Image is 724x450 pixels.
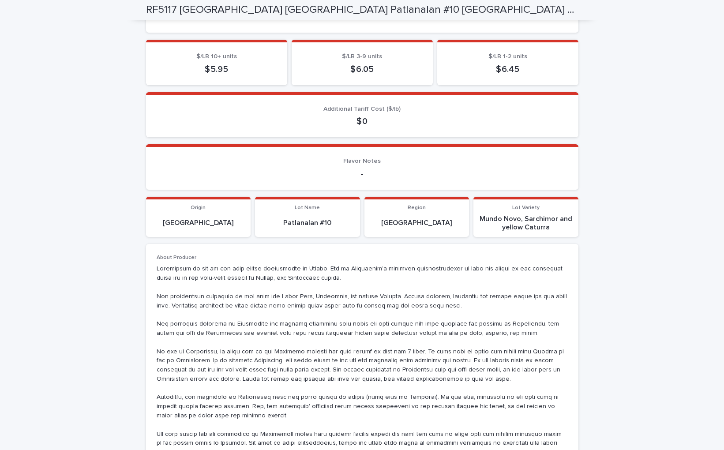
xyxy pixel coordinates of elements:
p: [GEOGRAPHIC_DATA] [370,219,464,227]
p: $ 0 [157,116,568,127]
span: Flavor Notes [343,158,381,164]
p: Mundo Novo, Sarchimor and yellow Caturra [479,215,573,232]
p: $ 6.05 [302,64,422,75]
p: Patlanalan #10 [260,219,355,227]
p: $ 5.95 [157,64,277,75]
span: $/LB 10+ units [196,53,237,60]
p: [GEOGRAPHIC_DATA] [151,219,246,227]
p: - [157,169,568,179]
p: $ 6.45 [448,64,568,75]
span: $/LB 3-9 units [342,53,382,60]
span: About Producer [157,255,196,260]
span: Additional Tariff Cost ($/lb) [323,106,401,112]
h2: RF5117 [GEOGRAPHIC_DATA] [GEOGRAPHIC_DATA] Patlanalan #10 [GEOGRAPHIC_DATA] [GEOGRAPHIC_DATA] 2025 [146,4,575,16]
span: Lot Name [295,205,320,210]
span: Region [408,205,426,210]
span: Lot Variety [512,205,540,210]
span: $/LB 1-2 units [488,53,527,60]
span: Origin [191,205,206,210]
